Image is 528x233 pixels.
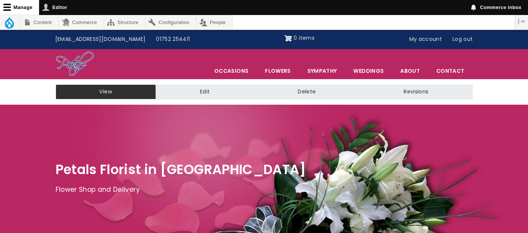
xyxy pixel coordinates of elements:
a: About [392,63,428,79]
a: Structure [104,15,145,30]
a: Shopping cart 0 items [284,32,315,44]
a: Commerce [59,15,103,30]
nav: Tabs [50,84,478,99]
a: Configuration [145,15,196,30]
a: Revisions [360,84,472,99]
a: 01752 254411 [151,32,195,47]
a: Content [20,15,58,30]
a: Flowers [257,63,298,79]
img: Shopping cart [284,32,292,44]
a: People [197,15,233,30]
p: Flower Shop and Delivery [56,184,473,195]
a: [EMAIL_ADDRESS][DOMAIN_NAME] [50,32,151,47]
button: Vertical orientation [515,15,528,28]
span: 0 items [294,34,314,42]
a: My account [404,32,448,47]
span: Occasions [206,63,256,79]
span: Weddings [345,63,392,79]
a: Delete [254,84,360,99]
a: View [56,84,156,99]
a: Sympathy [300,63,345,79]
img: Home [56,51,94,77]
span: Petals Florist in [GEOGRAPHIC_DATA] [56,160,306,179]
a: Log out [447,32,478,47]
a: Edit [156,84,254,99]
a: Contact [428,63,472,79]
